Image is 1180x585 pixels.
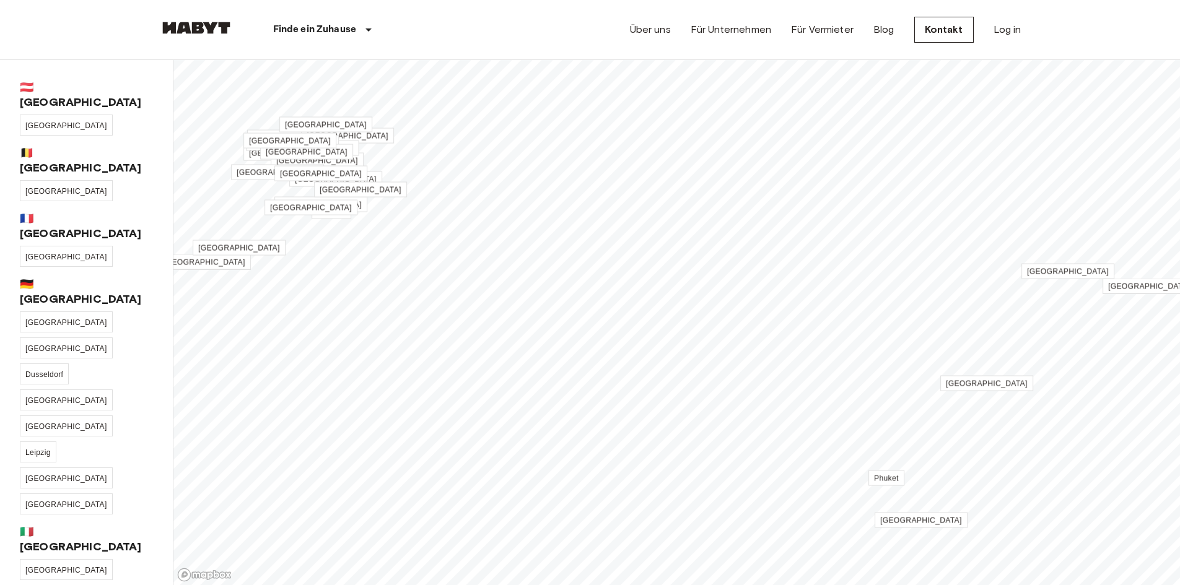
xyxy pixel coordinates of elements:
[266,148,347,157] span: [GEOGRAPHIC_DATA]
[25,448,51,457] span: Leipzig
[874,474,899,483] span: Phuket
[25,187,107,196] span: [GEOGRAPHIC_DATA]
[320,186,401,194] span: [GEOGRAPHIC_DATA]
[20,559,113,580] a: [GEOGRAPHIC_DATA]
[940,376,1033,391] a: [GEOGRAPHIC_DATA]
[1027,267,1109,276] span: [GEOGRAPHIC_DATA]
[243,133,336,149] a: [GEOGRAPHIC_DATA]
[276,157,358,165] span: [GEOGRAPHIC_DATA]
[243,135,336,148] div: Map marker
[280,201,362,209] span: [GEOGRAPHIC_DATA]
[994,22,1021,37] a: Log in
[193,240,286,256] a: [GEOGRAPHIC_DATA]
[264,202,357,215] div: Map marker
[243,145,336,161] a: [GEOGRAPHIC_DATA]
[247,130,340,145] a: [GEOGRAPHIC_DATA]
[691,22,771,37] a: Für Unternehmen
[20,115,113,136] a: [GEOGRAPHIC_DATA]
[868,470,904,486] a: Phuket
[25,370,63,379] span: Dusseldorf
[25,253,107,261] span: [GEOGRAPHIC_DATA]
[314,184,407,197] div: Map marker
[25,396,107,405] span: [GEOGRAPHIC_DATA]
[243,147,336,160] div: Map marker
[274,168,367,181] div: Map marker
[880,516,962,525] span: [GEOGRAPHIC_DATA]
[270,204,352,212] span: [GEOGRAPHIC_DATA]
[25,344,107,353] span: [GEOGRAPHIC_DATA]
[328,144,354,153] span: Leipzig
[260,144,353,160] a: [GEOGRAPHIC_DATA]
[158,254,251,270] a: [GEOGRAPHIC_DATA]
[20,363,69,384] a: Dusseldorf
[279,117,372,132] a: [GEOGRAPHIC_DATA]
[20,246,113,267] a: [GEOGRAPHIC_DATA]
[20,415,113,436] a: [GEOGRAPHIC_DATA]
[20,493,113,514] a: [GEOGRAPHIC_DATA]
[20,277,153,306] span: 🇩🇪 [GEOGRAPHIC_DATA]
[193,242,286,255] div: Map marker
[25,566,107,574] span: [GEOGRAPHIC_DATA]
[868,472,904,485] div: Map marker
[25,500,107,509] span: [GEOGRAPHIC_DATA]
[20,337,113,358] a: [GEOGRAPHIC_DATA]
[25,121,107,130] span: [GEOGRAPHIC_DATA]
[20,80,153,110] span: 🇦🇹 [GEOGRAPHIC_DATA]
[271,153,364,168] a: [GEOGRAPHIC_DATA]
[20,441,56,462] a: Leipzig
[273,22,357,37] p: Finde ein Zuhause
[307,132,388,141] span: [GEOGRAPHIC_DATA]
[231,165,324,180] a: [GEOGRAPHIC_DATA]
[1021,264,1114,279] a: [GEOGRAPHIC_DATA]
[20,211,153,241] span: 🇫🇷 [GEOGRAPHIC_DATA]
[791,22,854,37] a: Für Vermieter
[875,513,968,528] a: [GEOGRAPHIC_DATA]
[20,145,153,175] span: 🇧🇪 [GEOGRAPHIC_DATA]
[314,182,407,197] a: [GEOGRAPHIC_DATA]
[271,155,364,168] div: Map marker
[295,175,377,184] span: [GEOGRAPHIC_DATA]
[158,256,251,269] div: Map marker
[25,422,107,431] span: [GEOGRAPHIC_DATA]
[20,467,113,488] a: [GEOGRAPHIC_DATA]
[249,149,331,158] span: [GEOGRAPHIC_DATA]
[20,180,113,201] a: [GEOGRAPHIC_DATA]
[873,22,894,37] a: Blog
[264,200,357,215] a: [GEOGRAPHIC_DATA]
[246,137,339,150] div: Map marker
[280,170,362,178] span: [GEOGRAPHIC_DATA]
[25,474,107,483] span: [GEOGRAPHIC_DATA]
[274,197,367,212] a: [GEOGRAPHIC_DATA]
[323,142,359,155] div: Map marker
[1021,266,1114,279] div: Map marker
[247,132,340,145] div: Map marker
[20,389,113,410] a: [GEOGRAPHIC_DATA]
[25,318,107,327] span: [GEOGRAPHIC_DATA]
[630,22,671,37] a: Über uns
[20,524,153,554] span: 🇮🇹 [GEOGRAPHIC_DATA]
[285,121,367,129] span: [GEOGRAPHIC_DATA]
[159,22,234,34] img: Habyt
[289,173,382,186] div: Map marker
[237,168,318,177] span: [GEOGRAPHIC_DATA]
[274,199,367,212] div: Map marker
[260,146,353,159] div: Map marker
[914,17,974,43] a: Kontakt
[323,141,359,156] a: Leipzig
[198,244,280,253] span: [GEOGRAPHIC_DATA]
[301,130,394,143] div: Map marker
[164,258,245,267] span: [GEOGRAPHIC_DATA]
[274,166,367,181] a: [GEOGRAPHIC_DATA]
[249,137,331,145] span: [GEOGRAPHIC_DATA]
[279,119,372,132] div: Map marker
[177,568,232,582] a: Mapbox logo
[301,128,394,144] a: [GEOGRAPHIC_DATA]
[940,378,1033,391] div: Map marker
[875,514,968,527] div: Map marker
[312,206,351,219] div: Map marker
[231,167,324,180] div: Map marker
[946,379,1028,388] span: [GEOGRAPHIC_DATA]
[20,311,113,332] a: [GEOGRAPHIC_DATA]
